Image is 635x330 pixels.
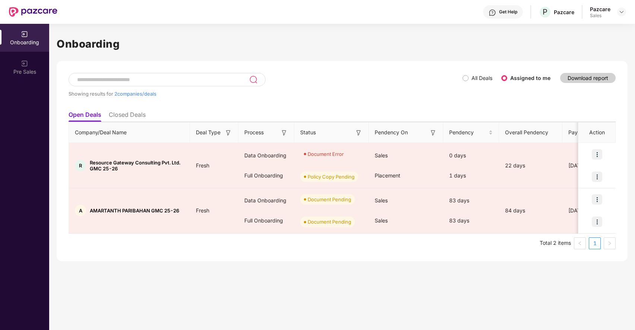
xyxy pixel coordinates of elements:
[590,13,610,19] div: Sales
[225,129,232,137] img: svg+xml;base64,PHN2ZyB3aWR0aD0iMTYiIGhlaWdodD0iMTYiIHZpZXdCb3g9IjAgMCAxNiAxNiIgZmlsbD0ibm9uZSIgeG...
[69,111,101,122] li: Open Deals
[375,217,388,224] span: Sales
[562,122,618,143] th: Payment Done
[592,217,602,227] img: icon
[443,145,499,166] div: 0 days
[238,145,294,166] div: Data Onboarding
[375,172,400,179] span: Placement
[449,128,487,137] span: Pendency
[21,60,28,67] img: svg+xml;base64,PHN2ZyB3aWR0aD0iMjAiIGhlaWdodD0iMjAiIHZpZXdCb3g9IjAgMCAyMCAyMCIgZmlsbD0ibm9uZSIgeG...
[308,196,351,203] div: Document Pending
[590,6,610,13] div: Pazcare
[604,237,616,249] button: right
[589,238,600,249] a: 1
[375,152,388,158] span: Sales
[9,7,57,17] img: New Pazcare Logo
[443,122,499,143] th: Pendency
[196,128,220,137] span: Deal Type
[568,128,606,137] span: Payment Done
[607,241,612,246] span: right
[75,205,86,216] div: A
[238,190,294,211] div: Data Onboarding
[578,241,582,246] span: left
[249,75,258,84] img: svg+xml;base64,PHN2ZyB3aWR0aD0iMjQiIGhlaWdodD0iMjUiIHZpZXdCb3g9IjAgMCAyNCAyNSIgZmlsbD0ibm9uZSIgeG...
[308,173,355,180] div: Policy Copy Pending
[499,161,562,170] div: 22 days
[355,129,362,137] img: svg+xml;base64,PHN2ZyB3aWR0aD0iMTYiIGhlaWdodD0iMTYiIHZpZXdCb3g9IjAgMCAxNiAxNiIgZmlsbD0ibm9uZSIgeG...
[69,122,190,143] th: Company/Deal Name
[619,9,625,15] img: svg+xml;base64,PHN2ZyBpZD0iRHJvcGRvd24tMzJ4MzIiIHhtbG5zPSJodHRwOi8vd3d3LnczLm9yZy8yMDAwL3N2ZyIgd2...
[443,166,499,186] div: 1 days
[543,7,547,16] span: P
[562,161,618,170] div: [DATE]
[499,122,562,143] th: Overall Pendency
[190,162,215,169] span: Fresh
[238,166,294,186] div: Full Onboarding
[90,208,179,214] span: AMARTANTH PARIBAHAN GMC 25-26
[540,237,571,249] li: Total 2 items
[300,128,316,137] span: Status
[499,9,517,15] div: Get Help
[280,129,288,137] img: svg+xml;base64,PHN2ZyB3aWR0aD0iMTYiIGhlaWdodD0iMTYiIHZpZXdCb3g9IjAgMCAxNiAxNiIgZmlsbD0ibm9uZSIgeG...
[592,149,602,160] img: icon
[21,31,28,38] img: svg+xml;base64,PHN2ZyB3aWR0aD0iMjAiIGhlaWdodD0iMjAiIHZpZXdCb3g9IjAgMCAyMCAyMCIgZmlsbD0ibm9uZSIgeG...
[489,9,496,16] img: svg+xml;base64,PHN2ZyBpZD0iSGVscC0zMngzMiIgeG1sbnM9Imh0dHA6Ly93d3cudzMub3JnLzIwMDAvc3ZnIiB3aWR0aD...
[57,36,628,52] h1: Onboarding
[90,160,184,172] span: Resource Gateway Consulting Pvt. Ltd. GMC 25-26
[429,129,437,137] img: svg+xml;base64,PHN2ZyB3aWR0aD0iMTYiIGhlaWdodD0iMTYiIHZpZXdCb3g9IjAgMCAxNiAxNiIgZmlsbD0ibm9uZSIgeG...
[244,128,264,137] span: Process
[560,73,616,83] button: Download report
[589,237,601,249] li: 1
[308,150,344,158] div: Document Error
[308,218,351,225] div: Document Pending
[109,111,146,122] li: Closed Deals
[499,206,562,215] div: 84 days
[75,160,86,171] div: R
[375,197,388,204] span: Sales
[574,237,586,249] button: left
[574,237,586,249] li: Previous Page
[190,207,215,214] span: Fresh
[554,9,574,16] div: Pazcare
[443,190,499,211] div: 83 days
[238,211,294,231] div: Full Onboarding
[472,75,492,81] label: All Deals
[510,75,550,81] label: Assigned to me
[604,237,616,249] li: Next Page
[592,194,602,205] img: icon
[69,91,463,97] div: Showing results for
[375,128,408,137] span: Pendency On
[562,206,618,215] div: [DATE]
[592,172,602,182] img: icon
[578,122,616,143] th: Action
[443,211,499,231] div: 83 days
[114,91,156,97] span: 2 companies/deals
